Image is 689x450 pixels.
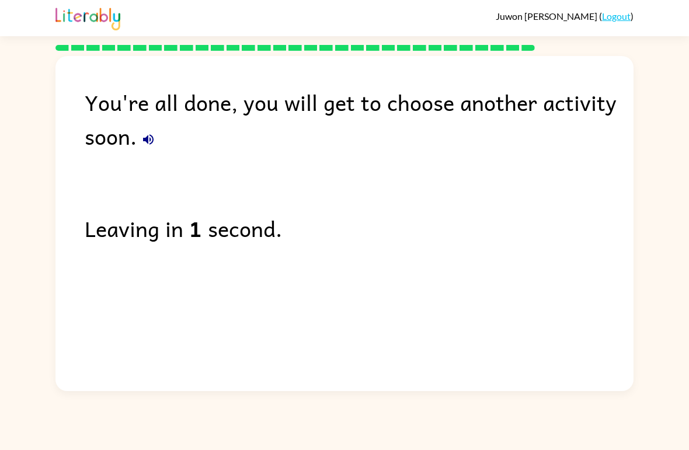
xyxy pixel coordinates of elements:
[602,11,631,22] a: Logout
[85,85,634,153] div: You're all done, you will get to choose another activity soon.
[189,211,202,245] b: 1
[496,11,634,22] div: ( )
[55,5,120,30] img: Literably
[85,211,634,245] div: Leaving in second.
[496,11,599,22] span: Juwon [PERSON_NAME]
